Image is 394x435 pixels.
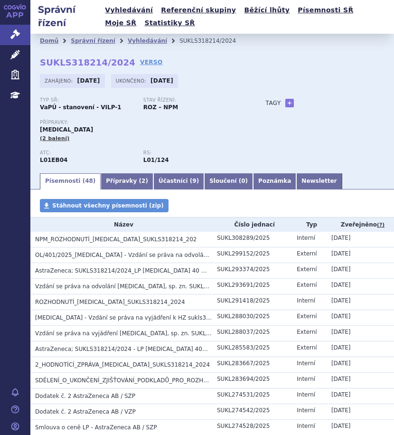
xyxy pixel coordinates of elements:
[212,217,292,232] th: Číslo jednací
[212,279,292,294] td: SUKL293691/2025
[327,404,394,420] td: [DATE]
[40,57,135,67] strong: SUKLS318214/2024
[101,173,153,189] a: Přípravky (2)
[85,178,93,184] span: 48
[40,173,101,189] a: Písemnosti (48)
[327,388,394,404] td: [DATE]
[150,77,173,84] strong: [DATE]
[35,267,342,274] span: AstraZeneca; SUKLS318214/2024_LP TAGRISSO 40 mg, 80 mg, tbl.flm. - vzdání se práva na odvolání
[35,377,337,384] span: SDĚLENÍ_O_UKONČENÍ_ZJIŠŤOVÁNÍ_PODKLADŮ_PRO_ROZHODNUTÍ_TAGRISSO_SUKLS318214_2024
[35,314,241,321] span: TAGRISSO - Vzdání se práva na vyjádření k HZ sukls318214/2024
[153,173,204,189] a: Účastníci (9)
[40,157,67,163] strong: OSIMERTINIB
[297,282,317,288] span: Externí
[158,4,239,17] a: Referenční skupiny
[35,299,185,305] span: ROZHODNUTÍ_TAGRISSO_SUKLS318214_2024
[212,232,292,247] td: SUKL308289/2025
[297,344,317,351] span: Externí
[327,373,394,388] td: [DATE]
[295,4,356,17] a: Písemnosti SŘ
[241,178,245,184] span: 0
[327,217,394,232] th: Zveřejněno
[285,99,294,107] a: +
[327,279,394,294] td: [DATE]
[35,330,248,337] span: Vzdání se práva na vyjádření TAGRISSO, sp. zn. SUKLS318214/2024
[212,388,292,404] td: SUKL274531/2025
[143,157,169,163] strong: osimertinib
[327,357,394,373] td: [DATE]
[35,393,135,399] span: Dodatek č. 2 AstraZeneca AB / SZP
[35,346,371,352] span: AstraZeneca; SUKLS318214/2024 - LP TAGRISSO 40MG TBL FLM, 80MG TBL FLM - vzdání se práva na vyjád...
[143,150,237,156] p: RS:
[212,247,292,263] td: SUKL299152/2025
[212,357,292,373] td: SUKL283667/2025
[141,178,145,184] span: 2
[35,236,197,243] span: NPM_ROZHODNUTÍ_TAGRISSO_SUKLS318214_202
[297,266,317,273] span: Externí
[143,104,178,111] strong: ROZ – NPM
[35,361,210,368] span: 2_HODNOTÍCÍ_ZPRÁVA_TAGRISSO_SUKLS318214_2024
[45,77,75,85] span: Zahájeno:
[52,202,164,209] span: Stáhnout všechny písemnosti (zip)
[40,126,93,133] span: [MEDICAL_DATA]
[377,222,385,228] abbr: (?)
[40,97,134,103] p: Typ SŘ:
[212,341,292,357] td: SUKL285583/2025
[327,263,394,279] td: [DATE]
[297,313,317,320] span: Externí
[297,407,315,414] span: Interní
[327,341,394,357] td: [DATE]
[35,283,245,290] span: Vzdání se práva na odvolání TAGRISSO, sp. zn. SUKLS318214/2024
[212,373,292,388] td: SUKL283694/2025
[297,423,315,429] span: Interní
[40,104,122,111] strong: VaPÚ - stanovení - VILP-1
[71,38,115,44] a: Správní řízení
[102,4,156,17] a: Vyhledávání
[141,17,197,29] a: Statistiky SŘ
[297,376,315,382] span: Interní
[327,247,394,263] td: [DATE]
[35,252,310,258] span: OL/401/2025_TAGRISSO - Vzdání se práva na odvolání proti rozhodnutí sukls318214/2024
[297,360,315,367] span: Interní
[102,17,139,29] a: Moje SŘ
[212,263,292,279] td: SUKL293374/2025
[40,199,169,212] a: Stáhnout všechny písemnosti (zip)
[40,38,58,44] a: Domů
[212,310,292,326] td: SUKL288030/2025
[297,391,315,398] span: Interní
[297,297,315,304] span: Interní
[192,178,196,184] span: 9
[297,329,317,335] span: Externí
[212,294,292,310] td: SUKL291418/2025
[179,34,248,48] li: SUKLS318214/2024
[140,57,163,67] a: VERSO
[327,294,394,310] td: [DATE]
[35,408,136,415] span: Dodatek č. 2 AstraZeneca AB / VZP
[292,217,327,232] th: Typ
[327,326,394,341] td: [DATE]
[253,173,296,189] a: Poznámka
[327,232,394,247] td: [DATE]
[77,77,100,84] strong: [DATE]
[116,77,148,85] span: Ukončeno:
[128,38,167,44] a: Vyhledávání
[266,97,281,109] h3: Tagy
[35,424,157,431] span: Smlouva o ceně LP - AstraZeneca AB / SZP
[143,97,237,103] p: Stav řízení:
[40,150,134,156] p: ATC:
[40,120,247,125] p: Přípravky:
[40,135,70,142] span: (2 balení)
[212,404,292,420] td: SUKL274542/2025
[327,310,394,326] td: [DATE]
[296,173,342,189] a: Newsletter
[30,3,102,29] h2: Správní řízení
[212,326,292,341] td: SUKL288037/2025
[297,235,315,241] span: Interní
[30,217,212,232] th: Název
[241,4,292,17] a: Běžící lhůty
[297,250,317,257] span: Externí
[204,173,253,189] a: Sloučení (0)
